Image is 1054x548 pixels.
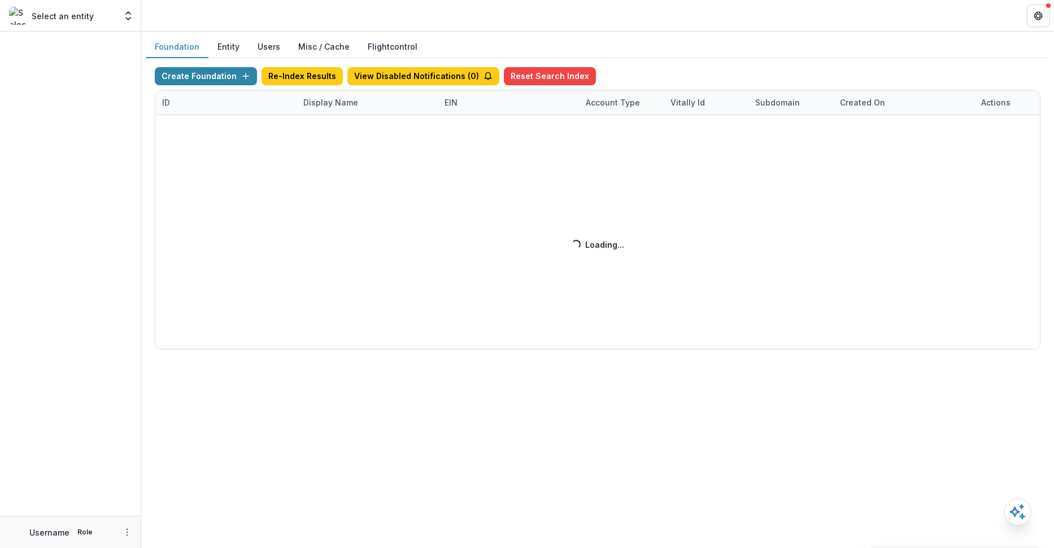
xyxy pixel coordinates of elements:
[146,36,208,58] button: Foundation
[1004,498,1031,525] button: Open AI Assistant
[368,41,417,52] a: Flightcontrol
[29,527,69,538] p: Username
[120,5,136,27] button: Open entity switcher
[120,525,134,539] button: More
[74,527,96,537] p: Role
[1027,5,1049,27] button: Get Help
[208,36,249,58] button: Entity
[289,36,359,58] button: Misc / Cache
[249,36,289,58] button: Users
[32,10,94,22] p: Select an entity
[9,7,27,25] img: Select an entity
